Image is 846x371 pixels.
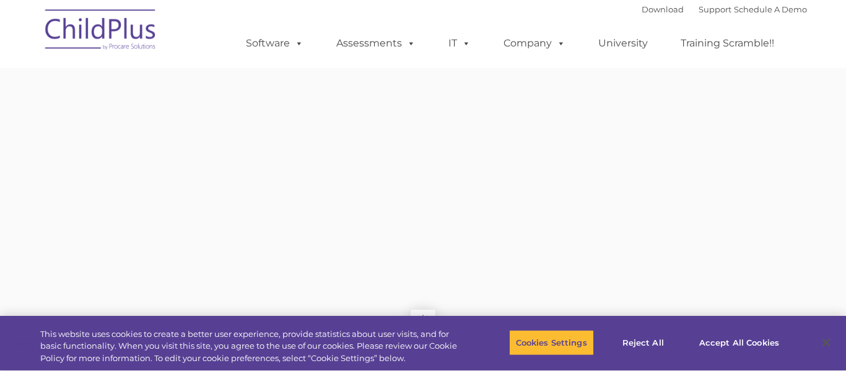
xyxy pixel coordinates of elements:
[699,4,731,14] a: Support
[668,31,787,56] a: Training Scramble!!
[642,4,684,14] a: Download
[436,31,483,56] a: IT
[604,330,682,356] button: Reject All
[491,31,578,56] a: Company
[509,330,594,356] button: Cookies Settings
[692,330,786,356] button: Accept All Cookies
[39,1,163,63] img: ChildPlus by Procare Solutions
[734,4,807,14] a: Schedule A Demo
[324,31,428,56] a: Assessments
[40,328,465,365] div: This website uses cookies to create a better user experience, provide statistics about user visit...
[586,31,660,56] a: University
[813,329,840,356] button: Close
[233,31,316,56] a: Software
[642,4,807,14] font: |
